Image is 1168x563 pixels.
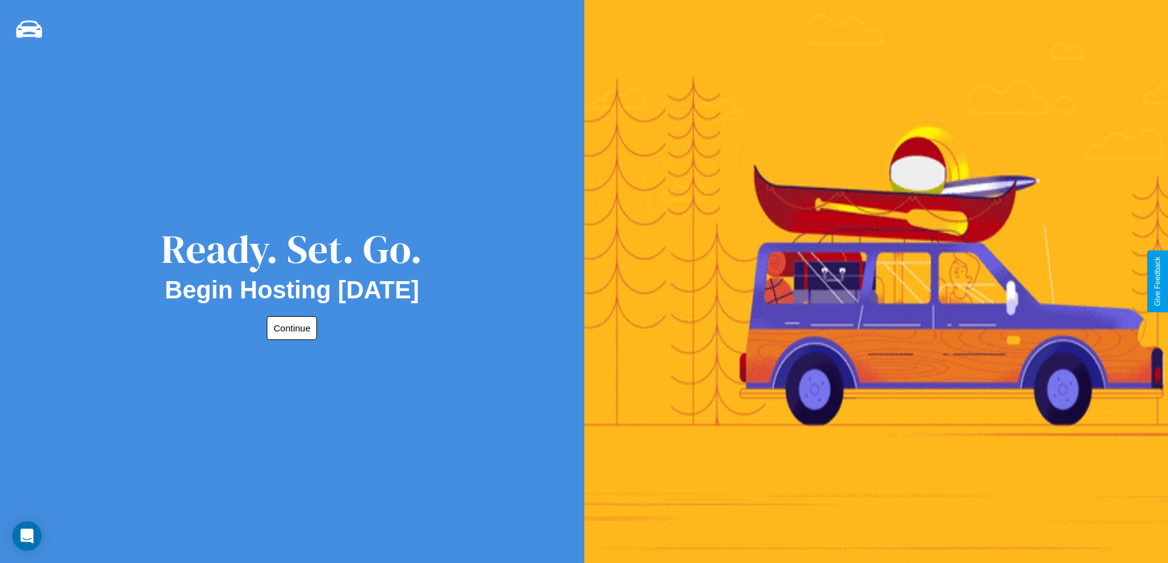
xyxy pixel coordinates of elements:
div: Ready. Set. Go. [161,222,422,276]
div: Open Intercom Messenger [12,521,42,551]
h2: Begin Hosting [DATE] [165,276,419,304]
button: Continue [267,316,317,340]
div: Give Feedback [1153,257,1162,306]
